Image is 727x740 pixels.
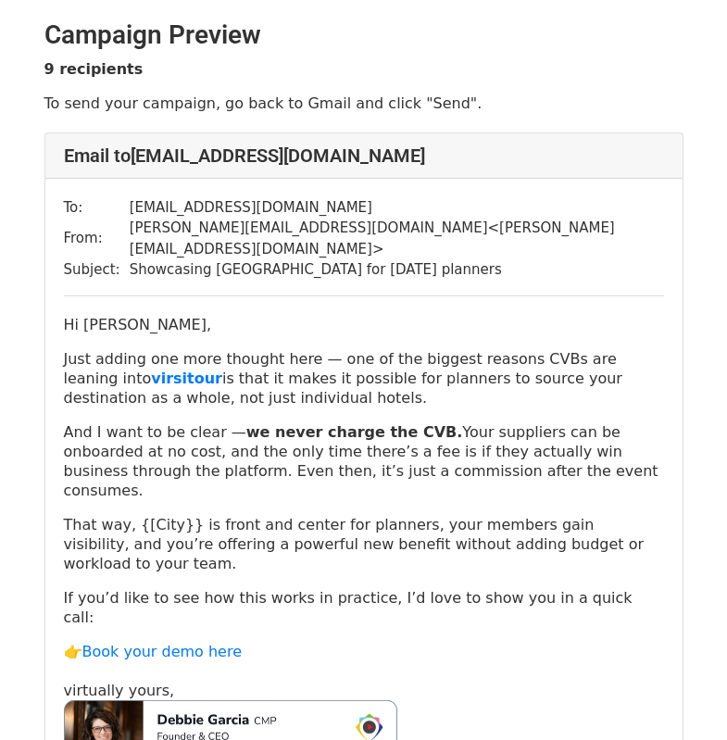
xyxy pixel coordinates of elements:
[130,197,664,219] td: [EMAIL_ADDRESS][DOMAIN_NAME]
[64,588,664,627] p: If you’d like to see how this works in practice, I’d love to show you in a quick call:
[64,422,664,500] p: And I want to be clear — Your suppliers can be onboarded at no cost, and the only time there’s a ...
[64,259,130,281] td: Subject:
[151,370,222,387] a: virsitour
[82,643,242,660] a: Book your demo here
[44,94,683,113] p: To send your campaign, go back to Gmail and click "Send".
[64,349,664,408] p: Just adding one more thought here — one of the biggest reasons CVBs are leaning into is that it m...
[44,19,683,51] h2: Campaign Preview
[64,218,130,259] td: From:
[130,218,664,259] td: [PERSON_NAME][EMAIL_ADDRESS][DOMAIN_NAME] < [PERSON_NAME][EMAIL_ADDRESS][DOMAIN_NAME] >
[130,259,664,281] td: Showcasing [GEOGRAPHIC_DATA] for [DATE] planners
[64,515,664,573] p: That way, {[City}} is front and center for planners, your members gain visibility, and you’re off...
[246,423,462,441] strong: we never charge the CVB.
[44,60,144,78] strong: 9 recipients
[64,197,130,219] td: To:
[64,315,664,334] p: Hi [PERSON_NAME],
[64,144,664,167] h4: Email to [EMAIL_ADDRESS][DOMAIN_NAME]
